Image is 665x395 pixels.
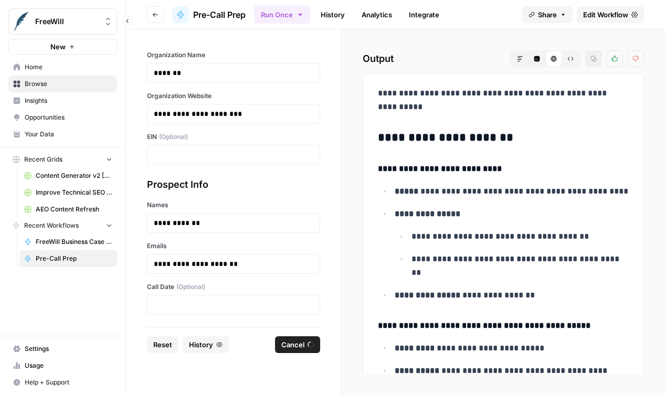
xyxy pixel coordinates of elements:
label: EIN [147,132,320,142]
span: Your Data [25,130,112,139]
label: Call Date [147,282,320,292]
span: History [189,339,213,350]
button: New [8,39,117,55]
span: Browse [25,79,112,89]
a: Insights [8,92,117,109]
span: Improve Technical SEO for Page [36,188,112,197]
span: Cancel [281,339,304,350]
span: Insights [25,96,112,105]
a: Opportunities [8,109,117,126]
span: (Optional) [159,132,188,142]
a: Pre-Call Prep [19,250,117,267]
button: Share [522,6,573,23]
button: Recent Workflows [8,218,117,233]
a: Edit Workflow [577,6,644,23]
a: Your Data [8,126,117,143]
span: Settings [25,344,112,354]
a: Content Generator v2 [DRAFT] Test [19,167,117,184]
button: History [183,336,229,353]
a: History [314,6,351,23]
h2: Output [363,50,644,67]
span: Home [25,62,112,72]
a: Pre-Call Prep [172,6,246,23]
span: FreeWill [35,16,99,27]
a: Improve Technical SEO for Page [19,184,117,201]
button: Cancel [275,336,320,353]
span: New [50,41,66,52]
button: Run Once [254,6,310,24]
label: Organization Website [147,91,320,101]
a: Settings [8,340,117,357]
label: Names [147,200,320,210]
a: Browse [8,76,117,92]
button: Help + Support [8,374,117,391]
a: AEO Content Refresh [19,201,117,218]
span: Help + Support [25,378,112,387]
span: AEO Content Refresh [36,205,112,214]
a: FreeWill Business Case Generator v2 [19,233,117,250]
label: Emails [147,241,320,251]
div: Prospect Info [147,177,320,192]
span: Pre-Call Prep [36,254,112,263]
span: Content Generator v2 [DRAFT] Test [36,171,112,180]
label: Organization Name [147,50,320,60]
a: Home [8,59,117,76]
button: Recent Grids [8,152,117,167]
a: Integrate [403,6,446,23]
span: Usage [25,361,112,370]
button: Reset [147,336,178,353]
span: Edit Workflow [583,9,628,20]
span: Recent Grids [24,155,62,164]
span: Reset [153,339,172,350]
a: Analytics [355,6,398,23]
a: Usage [8,357,117,374]
button: Workspace: FreeWill [8,8,117,35]
span: Share [538,9,557,20]
span: Recent Workflows [24,221,79,230]
span: Pre-Call Prep [193,8,246,21]
img: FreeWill Logo [12,12,31,31]
span: FreeWill Business Case Generator v2 [36,237,112,247]
span: (Optional) [176,282,205,292]
span: Opportunities [25,113,112,122]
